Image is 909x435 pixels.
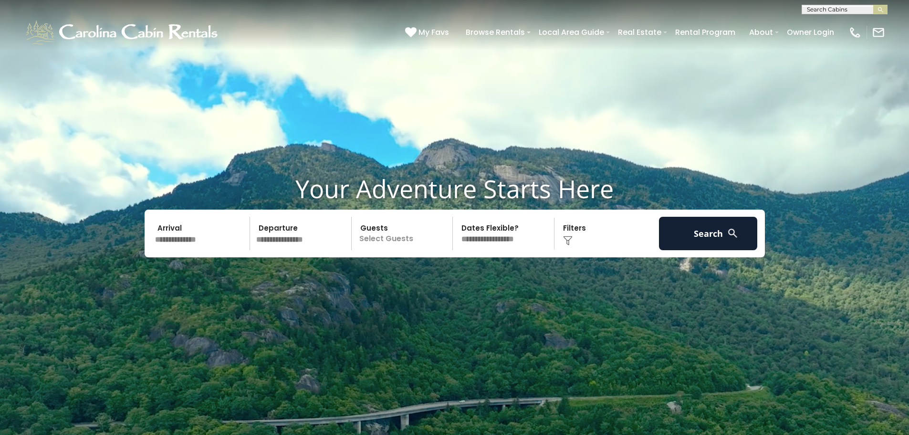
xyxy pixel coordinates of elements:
[24,18,222,47] img: White-1-1-2.png
[7,174,902,203] h1: Your Adventure Starts Here
[744,24,778,41] a: About
[670,24,740,41] a: Rental Program
[461,24,530,41] a: Browse Rentals
[355,217,453,250] p: Select Guests
[727,227,739,239] img: search-regular-white.png
[613,24,666,41] a: Real Estate
[405,26,451,39] a: My Favs
[782,24,839,41] a: Owner Login
[659,217,758,250] button: Search
[418,26,449,38] span: My Favs
[872,26,885,39] img: mail-regular-white.png
[848,26,862,39] img: phone-regular-white.png
[534,24,609,41] a: Local Area Guide
[563,236,573,245] img: filter--v1.png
